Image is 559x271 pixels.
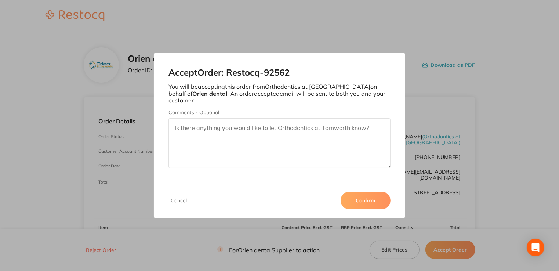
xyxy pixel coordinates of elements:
b: Orien dental [192,90,227,97]
button: Confirm [341,192,391,209]
p: You will be accepting this order from Orthodontics at [GEOGRAPHIC_DATA] on behalf of . An order a... [168,83,391,104]
h2: Accept Order: Restocq- 92562 [168,68,391,78]
button: Cancel [168,197,189,204]
div: Open Intercom Messenger [527,239,544,256]
label: Comments - Optional [168,109,391,115]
